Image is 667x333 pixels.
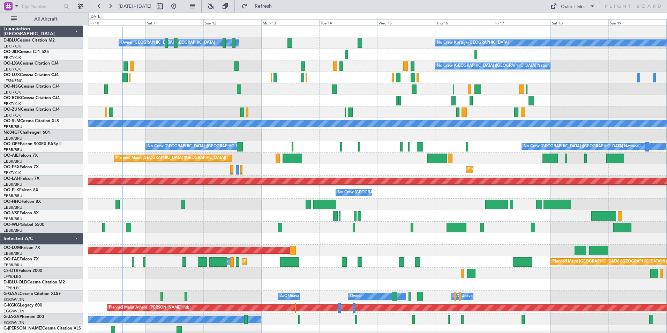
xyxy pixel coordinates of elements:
a: EBBR/BRU [3,251,22,256]
div: No Crew [GEOGRAPHIC_DATA] ([GEOGRAPHIC_DATA] National) [524,141,640,152]
div: No Crew Kortrijk-[GEOGRAPHIC_DATA] [437,38,509,48]
a: OO-LAHFalcon 7X [3,177,39,181]
a: OO-HHOFalcon 8X [3,200,41,204]
div: [DATE] [90,14,102,20]
div: Mon 13 [261,19,319,25]
a: OO-ELKFalcon 8X [3,188,38,192]
div: No Crew [GEOGRAPHIC_DATA] ([GEOGRAPHIC_DATA] National) [148,141,264,152]
a: OO-AIEFalcon 7X [3,154,38,158]
span: OO-ELK [3,188,19,192]
span: OO-ROK [3,96,21,100]
a: EBBR/BRU [3,205,22,210]
div: Thu 16 [435,19,493,25]
div: Planned Maint [GEOGRAPHIC_DATA] ([GEOGRAPHIC_DATA]) [116,153,226,163]
a: EBKT/KJK [3,90,21,95]
div: Owner [GEOGRAPHIC_DATA]-[GEOGRAPHIC_DATA] [121,38,215,48]
a: G-[PERSON_NAME]Cessna Citation XLS [3,326,81,331]
a: OO-SLMCessna Citation XLS [3,119,59,123]
a: EBKT/KJK [3,113,21,118]
a: EBBR/BRU [3,216,22,222]
div: No Crew [GEOGRAPHIC_DATA] ([GEOGRAPHIC_DATA] National) [338,187,455,198]
a: EBKT/KJK [3,101,21,106]
div: A/C Unavailable [280,291,309,302]
span: G-KGKG [3,303,20,308]
a: OO-ROKCessna Citation CJ4 [3,96,60,100]
a: OO-WLPGlobal 5500 [3,223,44,227]
span: [DATE] - [DATE] [119,3,151,9]
span: OO-LAH [3,177,20,181]
span: G-GAAL [3,292,20,296]
a: EBBR/BRU [3,228,22,233]
a: EGGW/LTN [3,320,24,325]
div: Planned Maint Kortrijk-[GEOGRAPHIC_DATA] [468,164,549,175]
div: Quick Links [561,3,585,10]
span: OO-LXA [3,61,20,66]
a: LFPB/LBG [3,286,22,291]
a: EBKT/KJK [3,170,21,176]
a: OO-LUMFalcon 7X [3,246,40,250]
a: EBBR/BRU [3,124,22,129]
div: Planned Maint Melsbroek Air Base [244,257,305,267]
a: EBKT/KJK [3,44,21,49]
a: EBKT/KJK [3,67,21,72]
a: OO-LXACessna Citation CJ4 [3,61,59,66]
div: Sat 18 [550,19,608,25]
a: OO-ZUNCessna Citation CJ4 [3,108,60,112]
a: EBBR/BRU [3,193,22,199]
a: EBBR/BRU [3,182,22,187]
a: EBKT/KJK [3,55,21,60]
div: Owner [350,291,362,302]
span: D-IBLU-OLD [3,280,27,284]
span: OO-GPE [3,142,20,146]
a: G-GAALCessna Citation XLS+ [3,292,61,296]
div: Sun 12 [203,19,261,25]
span: OO-NSG [3,84,21,89]
span: G-JAGA [3,315,20,319]
a: OO-NSGCessna Citation CJ4 [3,84,60,89]
a: EBBR/BRU [3,262,22,268]
a: OO-LUXCessna Citation CJ4 [3,73,59,77]
span: OO-AIE [3,154,18,158]
input: Trip Number [21,1,61,12]
span: OO-LUX [3,73,20,77]
a: G-JAGAPhenom 300 [3,315,44,319]
div: Sun 19 [608,19,666,25]
div: No Crew [GEOGRAPHIC_DATA] ([GEOGRAPHIC_DATA] National) [437,61,554,71]
a: LFPB/LBG [3,274,22,279]
div: Wed 15 [377,19,435,25]
span: Refresh [249,4,278,9]
div: Planned Maint Athens ([PERSON_NAME] Intl) [109,303,189,313]
a: OO-GPEFalcon 900EX EASy II [3,142,61,146]
div: Fri 17 [493,19,551,25]
a: LFSN/ENC [3,78,23,83]
div: Fri 10 [88,19,146,25]
span: OO-FSX [3,165,20,169]
span: G-[PERSON_NAME] [3,326,42,331]
div: Tue 14 [319,19,377,25]
span: OO-ZUN [3,108,21,112]
a: OO-JIDCessna CJ1 525 [3,50,49,54]
button: Quick Links [547,1,599,12]
span: OO-FAE [3,257,20,261]
a: N604GFChallenger 604 [3,131,50,135]
span: OO-HHO [3,200,22,204]
button: All Aircraft [8,14,76,25]
a: D-IBLU-OLDCessna Citation M2 [3,280,65,284]
span: OO-WLP [3,223,21,227]
a: OO-FSXFalcon 7X [3,165,39,169]
a: OO-FAEFalcon 7X [3,257,39,261]
a: OO-VSFFalcon 8X [3,211,39,215]
div: A/C Unavailable [454,291,482,302]
span: OO-VSF [3,211,20,215]
a: EGGW/LTN [3,297,24,302]
a: G-KGKGLegacy 600 [3,303,42,308]
span: D-IBLU [3,38,17,43]
span: OO-LUM [3,246,21,250]
a: EGGW/LTN [3,309,24,314]
a: EBBR/BRU [3,159,22,164]
span: OO-JID [3,50,18,54]
a: EBBR/BRU [3,147,22,153]
span: OO-SLM [3,119,20,123]
button: Refresh [238,1,280,12]
div: Sat 11 [145,19,203,25]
